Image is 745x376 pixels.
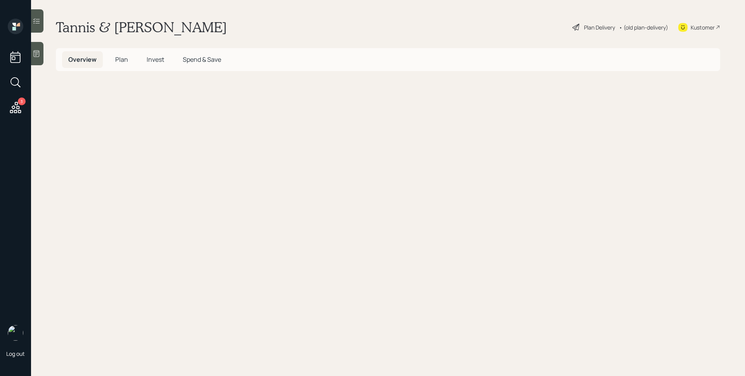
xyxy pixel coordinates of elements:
div: • (old plan-delivery) [619,23,668,31]
img: james-distasi-headshot.png [8,325,23,341]
span: Plan [115,55,128,64]
div: 3 [18,97,26,105]
span: Overview [68,55,97,64]
div: Kustomer [691,23,715,31]
span: Spend & Save [183,55,221,64]
div: Plan Delivery [584,23,615,31]
h1: Tannis & [PERSON_NAME] [56,19,227,36]
div: Log out [6,350,25,357]
span: Invest [147,55,164,64]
